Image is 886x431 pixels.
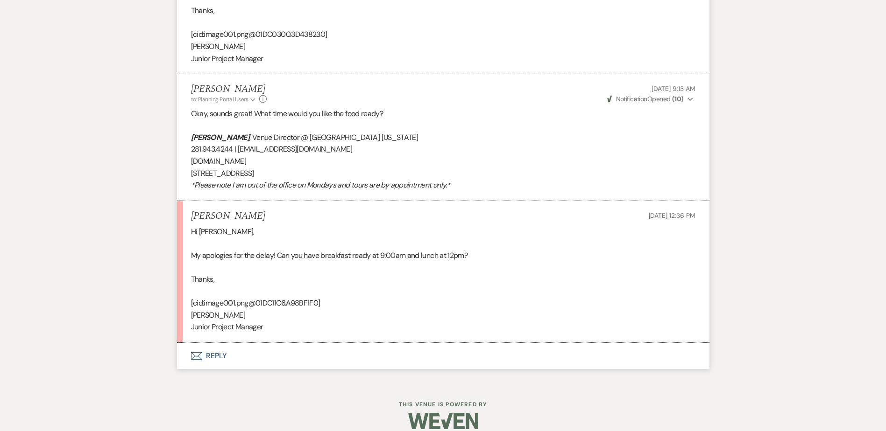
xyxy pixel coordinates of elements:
[616,95,647,103] span: Notification
[191,180,451,190] em: *Please note I am out of the office on Mondays and tours are by appointment only.*
[672,95,684,103] strong: ( 10 )
[191,132,695,144] p: , Venue Director @ [GEOGRAPHIC_DATA] [US_STATE]
[191,155,695,167] p: [DOMAIN_NAME]
[191,132,250,142] em: [PERSON_NAME]
[191,167,695,180] p: [STREET_ADDRESS]
[606,94,695,104] button: NotificationOpened (10)
[191,226,695,333] div: Hi [PERSON_NAME], My apologies for the delay! Can you have breakfast ready at 9:00am and lunch at...
[191,96,248,103] span: to: Planning Portal Users
[191,108,695,120] p: Okay, sounds great! What time would you like the food ready?
[191,95,257,104] button: to: Planning Portal Users
[177,343,709,369] button: Reply
[191,83,267,95] h5: [PERSON_NAME]
[649,211,695,220] span: [DATE] 12:36 PM
[607,95,684,103] span: Opened
[191,143,695,155] p: 281.943.4244 | [EMAIL_ADDRESS][DOMAIN_NAME]
[191,210,265,222] h5: [PERSON_NAME]
[652,84,695,93] span: [DATE] 9:13 AM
